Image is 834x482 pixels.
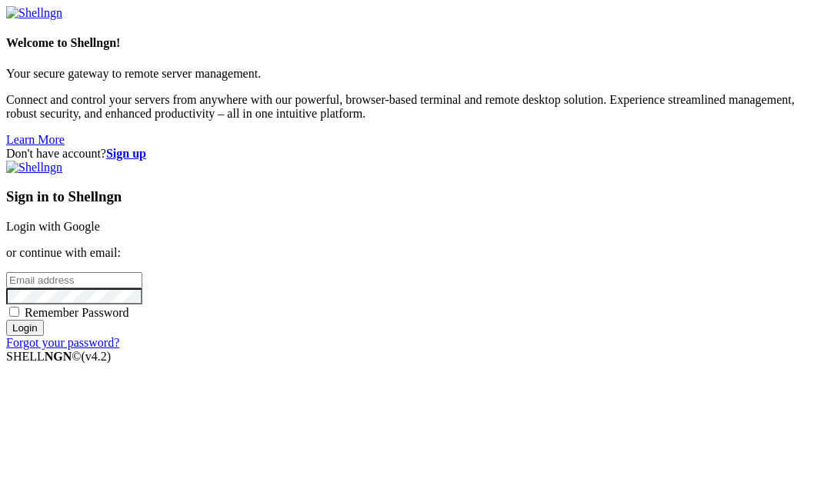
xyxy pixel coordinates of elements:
a: Learn More [6,133,65,146]
b: NGN [45,350,72,363]
p: or continue with email: [6,246,828,260]
img: Shellngn [6,161,62,175]
a: Sign up [106,147,146,160]
p: Connect and control your servers from anywhere with our powerful, browser-based terminal and remo... [6,93,828,121]
p: Your secure gateway to remote server management. [6,67,828,81]
span: SHELL © [6,350,111,363]
a: Forgot your password? [6,336,119,349]
h3: Sign in to Shellngn [6,188,828,205]
span: Remember Password [25,306,129,319]
input: Login [6,320,44,336]
h4: Welcome to Shellngn! [6,36,828,50]
a: Login with Google [6,220,100,233]
span: 4.2.0 [82,350,112,363]
div: Don't have account? [6,147,828,161]
input: Remember Password [9,307,19,317]
img: Shellngn [6,6,62,20]
input: Email address [6,272,142,288]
